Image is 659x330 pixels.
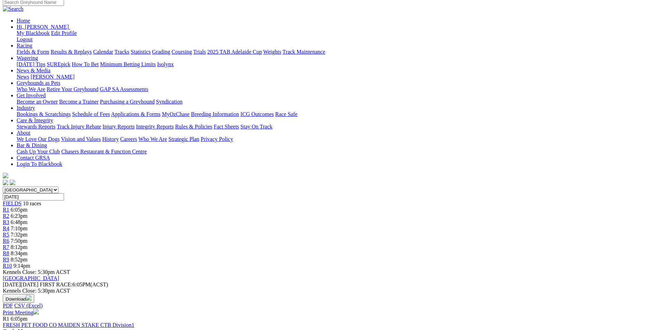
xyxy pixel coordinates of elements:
span: 8:34pm [11,250,28,256]
a: Become a Trainer [59,99,99,105]
a: R6 [3,238,9,244]
a: Schedule of Fees [72,111,110,117]
span: Hi, [PERSON_NAME] [17,24,69,30]
span: 6:05PM(ACST) [40,282,108,287]
a: Syndication [156,99,182,105]
div: News & Media [17,74,656,80]
a: Greyhounds as Pets [17,80,60,86]
a: Cash Up Your Club [17,149,60,154]
span: 6:48pm [11,219,28,225]
a: Hi, [PERSON_NAME] [17,24,70,30]
img: Search [3,6,24,12]
a: Logout [17,36,33,42]
a: GAP SA Assessments [100,86,148,92]
span: FIRST RACE: [40,282,72,287]
span: 6:23pm [11,213,28,219]
a: About [17,130,30,136]
a: Integrity Reports [136,124,174,130]
a: News & Media [17,68,51,73]
a: PDF [3,303,13,309]
a: Minimum Betting Limits [100,61,156,67]
a: R2 [3,213,9,219]
span: R4 [3,225,9,231]
a: Privacy Policy [201,136,233,142]
a: History [102,136,119,142]
a: Race Safe [275,111,297,117]
a: FIELDS [3,200,21,206]
a: Get Involved [17,92,46,98]
a: Isolynx [157,61,174,67]
a: [GEOGRAPHIC_DATA] [3,275,59,281]
div: Bar & Dining [17,149,656,155]
a: News [17,74,29,80]
a: MyOzChase [162,111,190,117]
a: Become an Owner [17,99,58,105]
a: FRESH PET FOOD CO MAIDEN STAKE CTB Division1 [3,322,134,328]
span: 7:10pm [11,225,28,231]
div: Greyhounds as Pets [17,86,656,92]
a: Tracks [115,49,129,55]
a: Injury Reports [102,124,135,130]
div: Racing [17,49,656,55]
div: Kennels Close: 5:30pm ACST [3,288,656,294]
a: R3 [3,219,9,225]
span: 6:05pm [11,207,28,213]
a: My Blackbook [17,30,50,36]
a: [DATE] Tips [17,61,45,67]
a: Coursing [172,49,192,55]
span: Kennels Close: 5:30pm ACST [3,269,70,275]
a: ICG Outcomes [240,111,274,117]
a: Who We Are [17,86,45,92]
span: 7:32pm [11,232,28,238]
a: SUREpick [47,61,70,67]
img: printer.svg [33,309,39,314]
div: Industry [17,111,656,117]
a: Track Maintenance [283,49,325,55]
a: Trials [193,49,206,55]
span: 7:50pm [11,238,28,244]
a: 2025 TAB Adelaide Cup [207,49,262,55]
a: Vision and Values [61,136,101,142]
a: Edit Profile [51,30,77,36]
a: Who We Are [138,136,167,142]
a: Racing [17,43,32,48]
span: 10 races [23,200,41,206]
a: R7 [3,244,9,250]
a: Weights [263,49,281,55]
img: download.svg [26,295,31,301]
span: 9:14pm [13,263,30,269]
span: [DATE] [3,282,21,287]
a: Wagering [17,55,38,61]
a: Stay On Track [240,124,272,130]
a: We Love Our Dogs [17,136,60,142]
a: Care & Integrity [17,117,53,123]
a: How To Bet [72,61,99,67]
a: R10 [3,263,12,269]
a: R5 [3,232,9,238]
a: Careers [120,136,137,142]
a: Results & Replays [51,49,92,55]
a: Applications & Forms [111,111,161,117]
a: Strategic Plan [168,136,199,142]
a: Bookings & Scratchings [17,111,71,117]
span: 8:12pm [11,244,28,250]
a: Chasers Restaurant & Function Centre [61,149,147,154]
div: Get Involved [17,99,656,105]
a: R9 [3,257,9,262]
div: Download [3,303,656,309]
a: Login To Blackbook [17,161,62,167]
span: R1 [3,316,9,322]
a: Print Meeting [3,310,39,315]
a: CSV (Excel) [14,303,43,309]
button: Download [3,294,34,303]
span: 8:52pm [11,257,28,262]
a: Fields & Form [17,49,49,55]
span: R8 [3,250,9,256]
